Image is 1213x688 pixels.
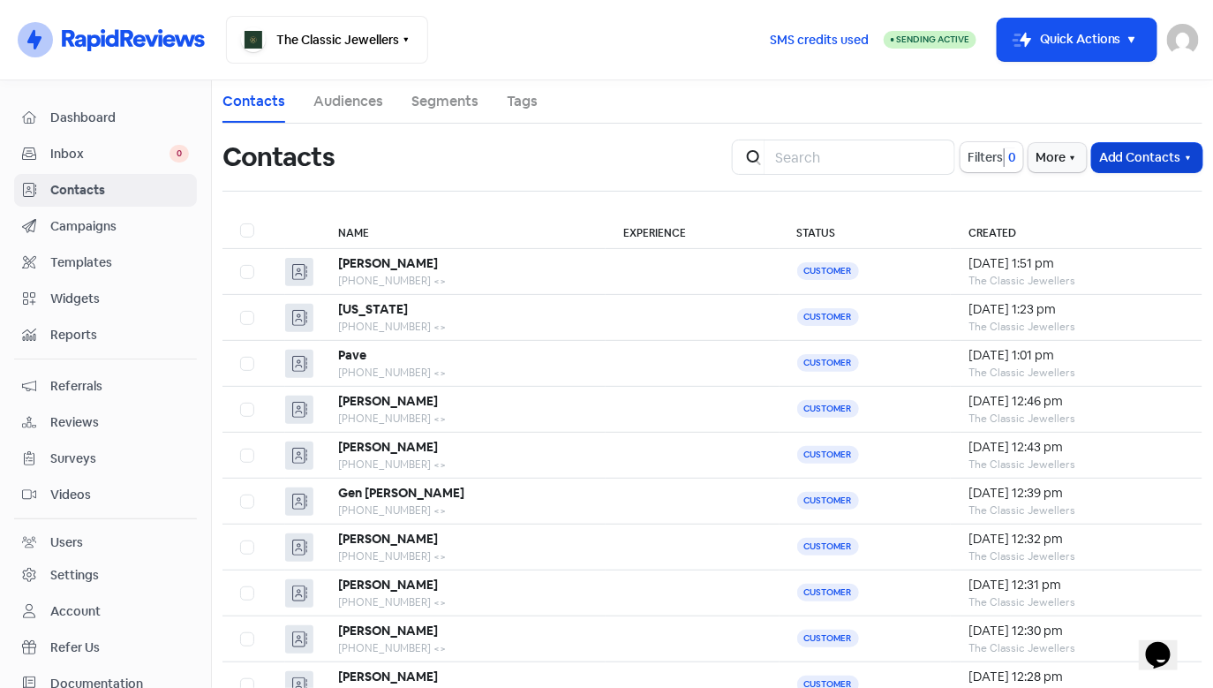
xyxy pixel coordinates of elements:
[1005,148,1016,167] span: 0
[968,300,1185,319] div: [DATE] 1:23 pm
[755,29,884,48] a: SMS credits used
[411,91,478,112] a: Segments
[320,213,606,249] th: Name
[222,91,285,112] a: Contacts
[14,246,197,279] a: Templates
[797,584,859,601] span: Customer
[606,213,779,249] th: Experience
[968,457,1185,473] div: The Classic Jewellers
[968,594,1185,610] div: The Classic Jewellers
[797,354,859,372] span: Customer
[338,485,464,501] b: Gen [PERSON_NAME]
[968,530,1185,548] div: [DATE] 12:32 pm
[14,319,197,352] a: Reports
[797,446,859,464] span: Customer
[797,630,859,647] span: Customer
[968,148,1003,167] span: Filters
[338,594,589,610] div: [PHONE_NUMBER] <>
[338,411,589,427] div: [PHONE_NUMBER] <>
[968,319,1185,335] div: The Classic Jewellers
[14,631,197,664] a: Refer Us
[961,142,1023,172] button: Filters0
[338,640,589,656] div: [PHONE_NUMBER] <>
[50,145,170,163] span: Inbox
[50,413,189,432] span: Reviews
[968,484,1185,503] div: [DATE] 12:39 pm
[338,503,589,518] div: [PHONE_NUMBER] <>
[338,623,438,639] b: [PERSON_NAME]
[968,640,1185,656] div: The Classic Jewellers
[896,34,969,45] span: Sending Active
[222,129,335,185] h1: Contacts
[50,602,101,621] div: Account
[1028,143,1087,172] button: More
[1167,24,1199,56] img: User
[14,210,197,243] a: Campaigns
[14,174,197,207] a: Contacts
[968,503,1185,518] div: The Classic Jewellers
[338,531,438,547] b: [PERSON_NAME]
[50,377,189,396] span: Referrals
[951,213,1202,249] th: Created
[50,639,189,657] span: Refer Us
[338,548,589,564] div: [PHONE_NUMBER] <>
[1139,617,1195,670] iframe: chat widget
[226,16,428,64] button: The Classic Jewellers
[338,439,438,455] b: [PERSON_NAME]
[50,217,189,236] span: Campaigns
[50,326,189,344] span: Reports
[968,411,1185,427] div: The Classic Jewellers
[338,255,438,271] b: [PERSON_NAME]
[50,181,189,200] span: Contacts
[14,138,197,170] a: Inbox 0
[797,308,859,326] span: Customer
[338,319,589,335] div: [PHONE_NUMBER] <>
[14,479,197,511] a: Videos
[968,254,1185,273] div: [DATE] 1:51 pm
[50,486,189,504] span: Videos
[14,283,197,315] a: Widgets
[780,213,952,249] th: Status
[14,526,197,559] a: Users
[14,406,197,439] a: Reviews
[338,669,438,684] b: [PERSON_NAME]
[338,457,589,473] div: [PHONE_NUMBER] <>
[765,140,955,175] input: Search
[797,262,859,280] span: Customer
[968,576,1185,594] div: [DATE] 12:31 pm
[14,102,197,134] a: Dashboard
[968,346,1185,365] div: [DATE] 1:01 pm
[770,31,869,49] span: SMS credits used
[338,273,589,289] div: [PHONE_NUMBER] <>
[998,19,1156,61] button: Quick Actions
[968,622,1185,640] div: [DATE] 12:30 pm
[968,548,1185,564] div: The Classic Jewellers
[968,365,1185,381] div: The Classic Jewellers
[1092,143,1202,172] button: Add Contacts
[14,370,197,403] a: Referrals
[14,559,197,592] a: Settings
[14,442,197,475] a: Surveys
[50,533,83,552] div: Users
[50,290,189,308] span: Widgets
[313,91,383,112] a: Audiences
[338,393,438,409] b: [PERSON_NAME]
[338,365,589,381] div: [PHONE_NUMBER] <>
[50,450,189,468] span: Surveys
[797,400,859,418] span: Customer
[338,347,366,363] b: Pave
[338,301,408,317] b: [US_STATE]
[968,273,1185,289] div: The Classic Jewellers
[50,109,189,127] span: Dashboard
[968,438,1185,457] div: [DATE] 12:43 pm
[797,538,859,556] span: Customer
[14,595,197,628] a: Account
[50,566,99,585] div: Settings
[968,392,1185,411] div: [DATE] 12:46 pm
[797,492,859,510] span: Customer
[170,145,189,163] span: 0
[968,668,1185,686] div: [DATE] 12:28 pm
[884,29,976,50] a: Sending Active
[50,253,189,272] span: Templates
[338,577,438,593] b: [PERSON_NAME]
